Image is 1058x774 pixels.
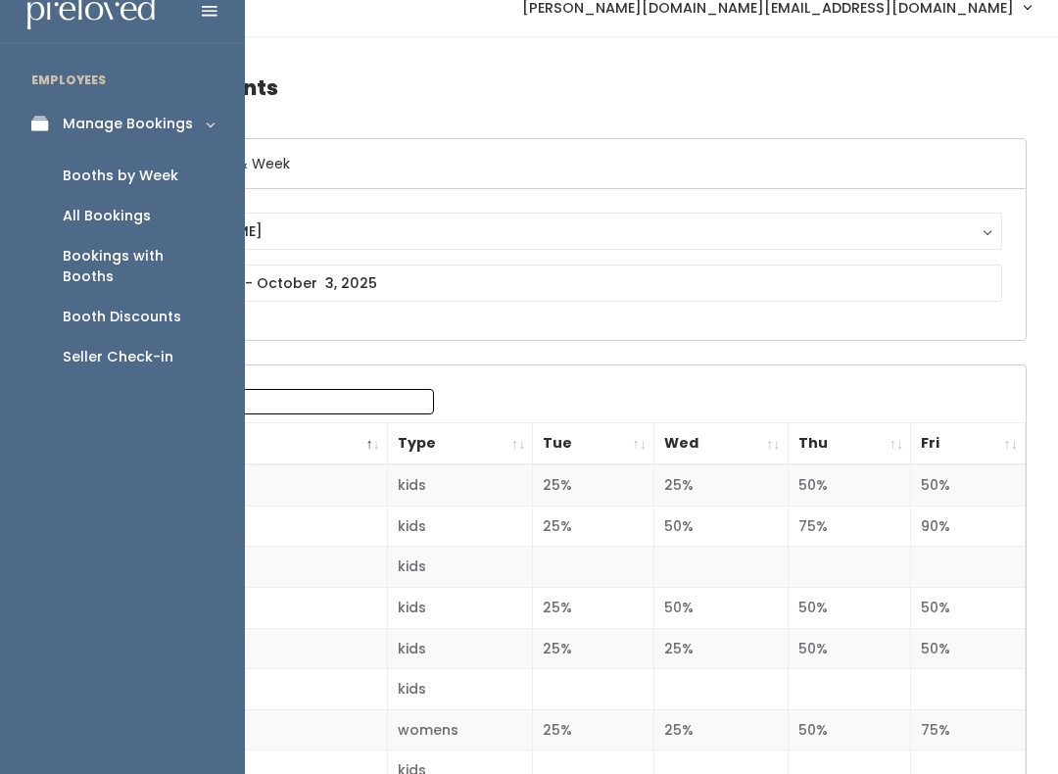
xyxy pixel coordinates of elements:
td: 25% [654,628,789,669]
div: Booth Discounts [63,307,181,327]
td: kids [387,547,533,588]
td: 50% [911,628,1026,669]
td: 50% [911,588,1026,629]
td: 25% [654,709,789,750]
th: Type: activate to sort column ascending [387,423,533,465]
h4: Booth Discounts [100,61,1027,115]
td: 25% [533,506,654,547]
button: [PERSON_NAME] [124,213,1002,250]
td: 25% [533,464,654,506]
td: kids [387,506,533,547]
td: 50% [654,506,789,547]
td: 50% [654,588,789,629]
td: 25% [533,588,654,629]
div: All Bookings [63,206,151,226]
div: Booths by Week [63,166,178,186]
th: Wed: activate to sort column ascending [654,423,789,465]
div: Manage Bookings [63,114,193,134]
td: 75% [788,506,911,547]
td: womens [387,709,533,750]
td: kids [387,464,533,506]
td: kids [387,628,533,669]
th: Fri: activate to sort column ascending [911,423,1026,465]
td: kids [387,588,533,629]
input: Search: [184,389,434,414]
td: 50% [788,588,911,629]
td: 25% [654,464,789,506]
label: Search: [113,389,434,414]
th: Tue: activate to sort column ascending [533,423,654,465]
td: 25% [533,709,654,750]
td: 50% [788,709,911,750]
div: Seller Check-in [63,347,173,367]
div: Bookings with Booths [63,246,214,287]
h6: Select Location & Week [101,139,1026,189]
input: September 27 - October 3, 2025 [124,265,1002,302]
td: 90% [911,506,1026,547]
td: 75% [911,709,1026,750]
div: [PERSON_NAME] [143,220,984,242]
td: 50% [788,464,911,506]
td: 25% [533,628,654,669]
td: 50% [788,628,911,669]
th: Thu: activate to sort column ascending [788,423,911,465]
td: kids [387,669,533,710]
td: 50% [911,464,1026,506]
